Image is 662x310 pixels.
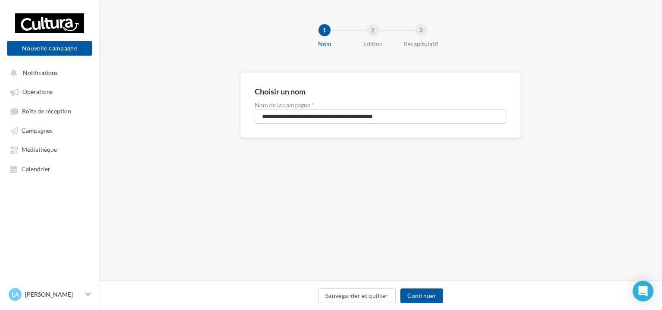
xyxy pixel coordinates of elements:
div: Récapitulatif [393,40,449,48]
a: Médiathèque [5,141,94,157]
button: Continuer [400,288,443,303]
a: Calendrier [5,161,94,176]
a: La [PERSON_NAME] [7,286,92,303]
div: Nom [297,40,352,48]
div: 2 [367,24,379,36]
a: Boîte de réception [5,103,94,119]
div: Edition [345,40,400,48]
div: 1 [319,24,331,36]
span: Campagnes [22,127,53,134]
p: [PERSON_NAME] [25,290,82,299]
div: Open Intercom Messenger [633,281,653,301]
button: Notifications [5,65,91,80]
span: Opérations [22,88,53,96]
div: 3 [415,24,427,36]
span: La [12,290,19,299]
button: Nouvelle campagne [7,41,92,56]
button: Sauvegarder et quitter [318,288,396,303]
label: Nom de la campagne * [255,102,506,108]
span: Calendrier [22,165,50,172]
span: Notifications [23,69,58,76]
a: Campagnes [5,122,94,138]
a: Opérations [5,84,94,99]
div: Choisir un nom [255,88,306,95]
span: Boîte de réception [22,107,71,115]
span: Médiathèque [22,146,57,153]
